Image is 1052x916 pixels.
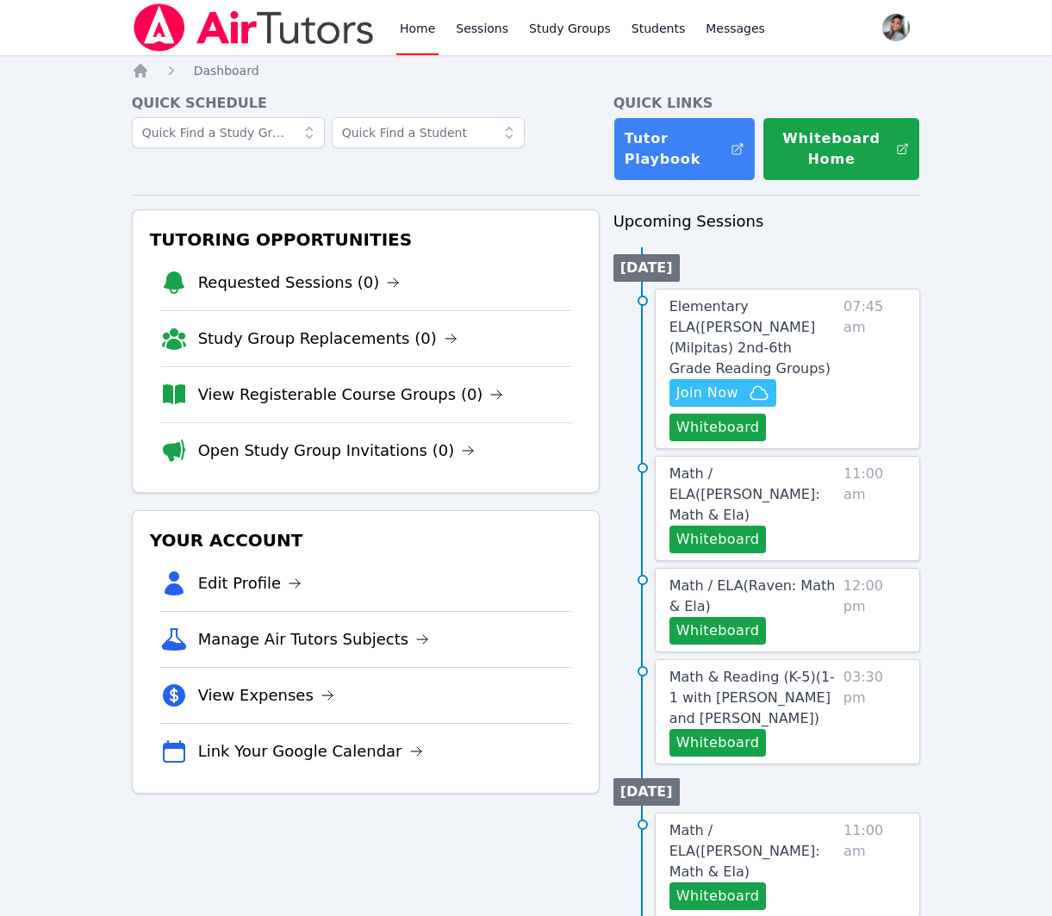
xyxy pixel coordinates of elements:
input: Quick Find a Study Group [132,117,325,148]
a: View Registerable Course Groups (0) [198,383,504,407]
button: Whiteboard [669,526,767,553]
button: Whiteboard [669,729,767,757]
span: 07:45 am [843,296,906,441]
h3: Tutoring Opportunities [146,224,585,255]
button: Whiteboard [669,882,767,910]
a: Study Group Replacements (0) [198,327,458,351]
a: Dashboard [194,62,259,79]
span: 12:00 pm [843,576,906,645]
button: Whiteboard [669,414,767,441]
h3: Your Account [146,525,585,556]
input: Quick Find a Student [332,117,525,148]
span: 03:30 pm [843,667,906,757]
a: Math / ELA([PERSON_NAME]: Math & Ela) [669,820,837,882]
span: Math / ELA ( [PERSON_NAME]: Math & Ela ) [669,465,820,523]
li: [DATE] [613,254,680,282]
button: Whiteboard Home [763,117,920,181]
span: 11:00 am [843,464,906,553]
span: Math & Reading (K-5) ( 1-1 with [PERSON_NAME] and [PERSON_NAME] ) [669,669,835,726]
span: Math / ELA ( [PERSON_NAME]: Math & Ela ) [669,822,820,880]
a: View Expenses [198,683,334,707]
span: Dashboard [194,64,259,78]
h3: Upcoming Sessions [613,209,921,234]
li: [DATE] [613,778,680,806]
a: Math & Reading (K-5)(1-1 with [PERSON_NAME] and [PERSON_NAME]) [669,667,837,729]
a: Requested Sessions (0) [198,271,401,295]
a: Manage Air Tutors Subjects [198,627,430,651]
a: Edit Profile [198,571,302,595]
h4: Quick Links [613,93,921,114]
h4: Quick Schedule [132,93,600,114]
span: 11:00 am [843,820,906,910]
span: Elementary ELA ( [PERSON_NAME] (Milpitas) 2nd-6th Grade Reading Groups ) [669,298,831,377]
nav: Breadcrumb [132,62,921,79]
span: Messages [706,20,765,37]
a: Open Study Group Invitations (0) [198,439,476,463]
a: Math / ELA([PERSON_NAME]: Math & Ela) [669,464,837,526]
button: Join Now [669,379,776,407]
span: Join Now [676,383,738,403]
span: Math / ELA ( Raven: Math & Ela ) [669,577,836,614]
a: Math / ELA(Raven: Math & Ela) [669,576,837,617]
button: Whiteboard [669,617,767,645]
a: Link Your Google Calendar [198,739,423,763]
img: Air Tutors [132,3,376,52]
a: Elementary ELA([PERSON_NAME] (Milpitas) 2nd-6th Grade Reading Groups) [669,296,837,379]
a: Tutor Playbook [613,117,756,181]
